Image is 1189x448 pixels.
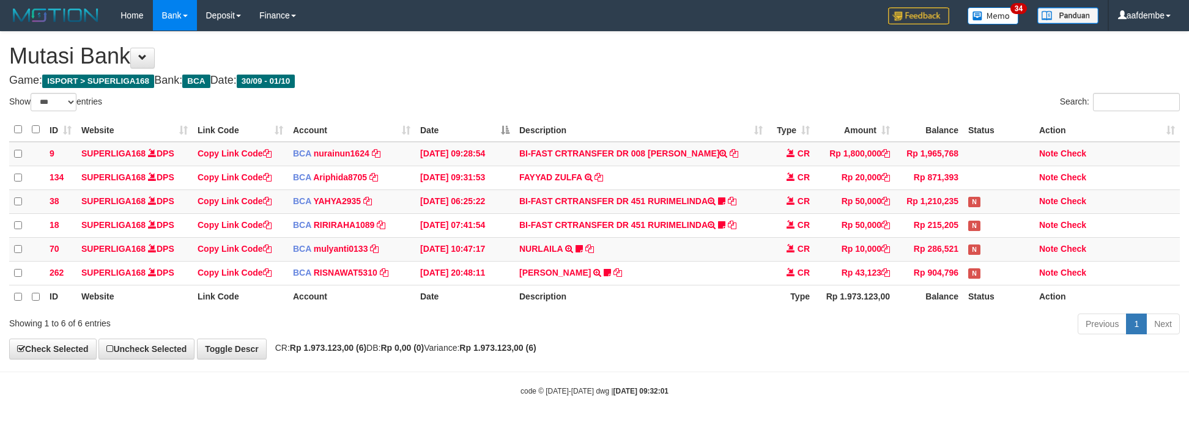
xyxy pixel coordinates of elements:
[377,220,385,230] a: Copy RIRIRAHA1089 to clipboard
[370,244,379,254] a: Copy mulyanti0133 to clipboard
[81,268,146,277] a: SUPERLIGA168
[369,172,378,182] a: Copy Ariphida8705 to clipboard
[42,75,154,88] span: ISPORT > SUPERLIGA168
[1078,314,1127,334] a: Previous
[76,261,193,285] td: DPS
[313,196,361,206] a: YAHYA2935
[76,189,193,213] td: DPS
[798,196,810,206] span: CR
[514,285,768,309] th: Description
[881,220,890,230] a: Copy Rp 50,000 to clipboard
[798,149,810,158] span: CR
[881,172,890,182] a: Copy Rp 20,000 to clipboard
[415,166,514,189] td: [DATE] 09:31:53
[895,261,963,285] td: Rp 904,796
[514,213,768,237] td: BI-FAST CRTRANSFER DR 451 RURIMELINDA
[76,142,193,166] td: DPS
[290,343,366,353] strong: Rp 1.973.123,00 (6)
[293,244,311,254] span: BCA
[9,6,102,24] img: MOTION_logo.png
[9,93,102,111] label: Show entries
[50,172,64,182] span: 134
[198,196,272,206] a: Copy Link Code
[415,142,514,166] td: [DATE] 09:28:54
[968,7,1019,24] img: Button%20Memo.svg
[1061,220,1086,230] a: Check
[50,149,54,158] span: 9
[1039,268,1058,277] a: Note
[728,196,736,206] a: Copy BI-FAST CRTRANSFER DR 451 RURIMELINDA to clipboard
[459,343,536,353] strong: Rp 1.973.123,00 (6)
[1061,149,1086,158] a: Check
[293,172,311,182] span: BCA
[1060,93,1180,111] label: Search:
[76,237,193,261] td: DPS
[815,166,895,189] td: Rp 20,000
[881,244,890,254] a: Copy Rp 10,000 to clipboard
[314,220,375,230] a: RIRIRAHA1089
[895,118,963,142] th: Balance
[288,285,415,309] th: Account
[519,244,563,254] a: NURLAILA
[585,244,594,254] a: Copy NURLAILA to clipboard
[968,244,980,255] span: Has Note
[1039,220,1058,230] a: Note
[768,285,815,309] th: Type
[293,196,311,206] span: BCA
[76,285,193,309] th: Website
[182,75,210,88] span: BCA
[895,142,963,166] td: Rp 1,965,768
[31,93,76,111] select: Showentries
[76,166,193,189] td: DPS
[798,244,810,254] span: CR
[81,196,146,206] a: SUPERLIGA168
[730,149,738,158] a: Copy BI-FAST CRTRANSFER DR 008 LIHAN LATIF to clipboard
[881,268,890,277] a: Copy Rp 43,123 to clipboard
[963,285,1034,309] th: Status
[197,339,267,359] a: Toggle Descr
[1093,93,1180,111] input: Search:
[895,285,963,309] th: Balance
[815,213,895,237] td: Rp 50,000
[1039,172,1058,182] a: Note
[815,261,895,285] td: Rp 43,123
[895,166,963,189] td: Rp 871,393
[895,213,963,237] td: Rp 215,205
[613,387,669,395] strong: [DATE] 09:32:01
[1061,268,1086,277] a: Check
[9,312,486,329] div: Showing 1 to 6 of 6 entries
[815,142,895,166] td: Rp 1,800,000
[198,268,272,277] a: Copy Link Code
[415,213,514,237] td: [DATE] 07:41:54
[1061,196,1086,206] a: Check
[613,268,622,277] a: Copy YOSI EFENDI to clipboard
[1034,118,1180,142] th: Action: activate to sort column ascending
[1039,196,1058,206] a: Note
[314,244,368,254] a: mulyanti0133
[415,189,514,213] td: [DATE] 06:25:22
[50,244,59,254] span: 70
[888,7,949,24] img: Feedback.jpg
[1010,3,1027,14] span: 34
[380,268,388,277] a: Copy RISNAWAT5310 to clipboard
[293,220,311,230] span: BCA
[363,196,372,206] a: Copy YAHYA2935 to clipboard
[198,244,272,254] a: Copy Link Code
[798,172,810,182] span: CR
[895,189,963,213] td: Rp 1,210,235
[9,75,1180,87] h4: Game: Bank: Date:
[81,244,146,254] a: SUPERLIGA168
[881,149,890,158] a: Copy Rp 1,800,000 to clipboard
[519,268,591,277] a: [PERSON_NAME]
[1061,172,1086,182] a: Check
[269,343,536,353] span: CR: DB: Variance:
[293,149,311,158] span: BCA
[314,149,369,158] a: nurainun1624
[313,172,367,182] a: Ariphida8705
[815,118,895,142] th: Amount: activate to sort column ascending
[514,142,768,166] td: BI-FAST CRTRANSFER DR 008 [PERSON_NAME]
[1034,285,1180,309] th: Action
[314,268,377,277] a: RISNAWAT5310
[415,261,514,285] td: [DATE] 20:48:11
[1146,314,1180,334] a: Next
